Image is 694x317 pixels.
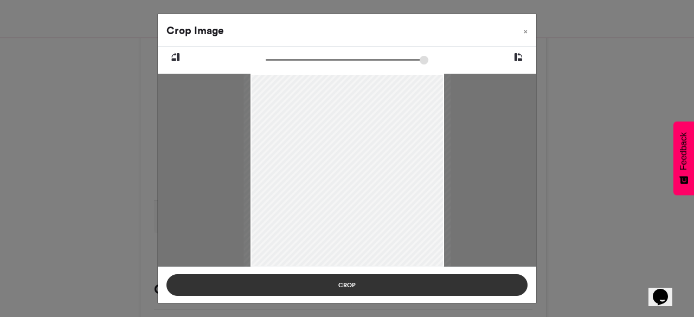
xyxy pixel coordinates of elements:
h4: Crop Image [166,23,224,38]
span: × [524,28,528,35]
button: Close [515,14,536,44]
button: Crop [166,274,528,296]
button: Feedback - Show survey [673,121,694,195]
span: Feedback [679,132,689,170]
iframe: chat widget [648,274,683,306]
